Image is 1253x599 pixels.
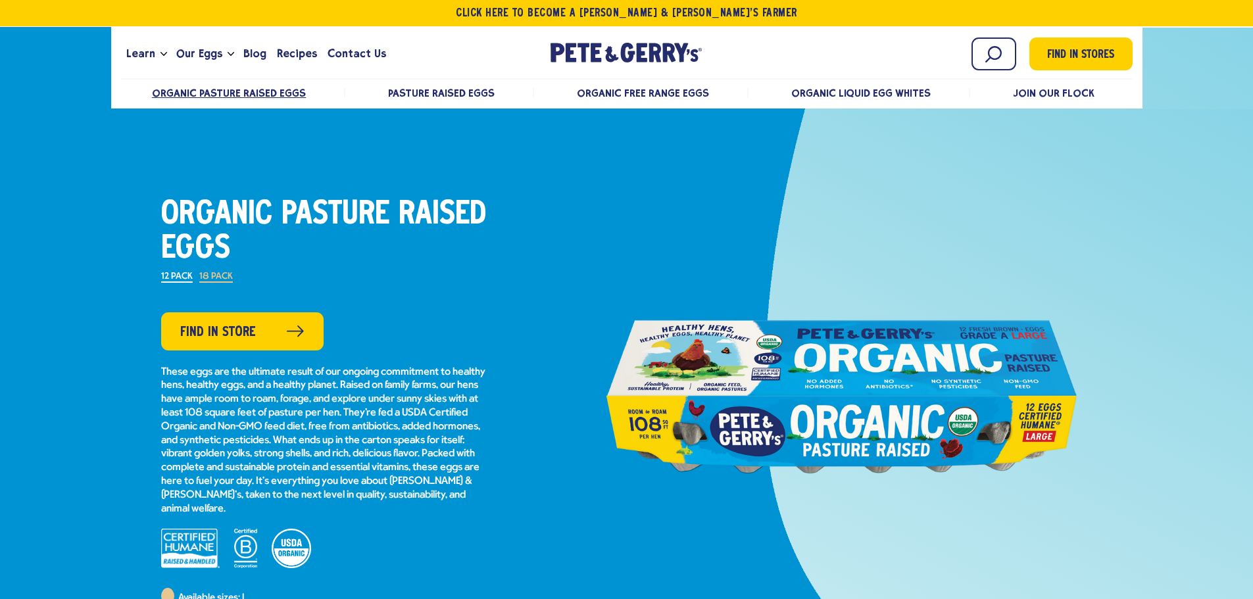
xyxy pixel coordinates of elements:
[791,87,931,99] a: Organic Liquid Egg Whites
[577,87,709,99] a: Organic Free Range Eggs
[161,312,324,350] a: Find in Store
[388,87,495,99] a: Pasture Raised Eggs
[228,52,234,57] button: Open the dropdown menu for Our Eggs
[1029,37,1133,70] a: Find in Stores
[161,272,193,283] label: 12 Pack
[277,45,317,62] span: Recipes
[322,36,391,72] a: Contact Us
[161,198,490,266] h1: Organic Pasture Raised Eggs
[176,45,222,62] span: Our Eggs
[121,78,1133,107] nav: desktop product menu
[152,87,307,99] a: Organic Pasture Raised Eggs
[1013,87,1094,99] a: Join Our Flock
[160,52,167,57] button: Open the dropdown menu for Learn
[243,45,266,62] span: Blog
[971,37,1016,70] input: Search
[272,36,322,72] a: Recipes
[1047,47,1114,64] span: Find in Stores
[238,36,272,72] a: Blog
[199,272,233,283] label: 18 Pack
[171,36,228,72] a: Our Eggs
[180,322,256,343] span: Find in Store
[121,36,160,72] a: Learn
[126,45,155,62] span: Learn
[161,366,490,516] p: These eggs are the ultimate result of our ongoing commitment to healthy hens, healthy eggs, and a...
[328,45,386,62] span: Contact Us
